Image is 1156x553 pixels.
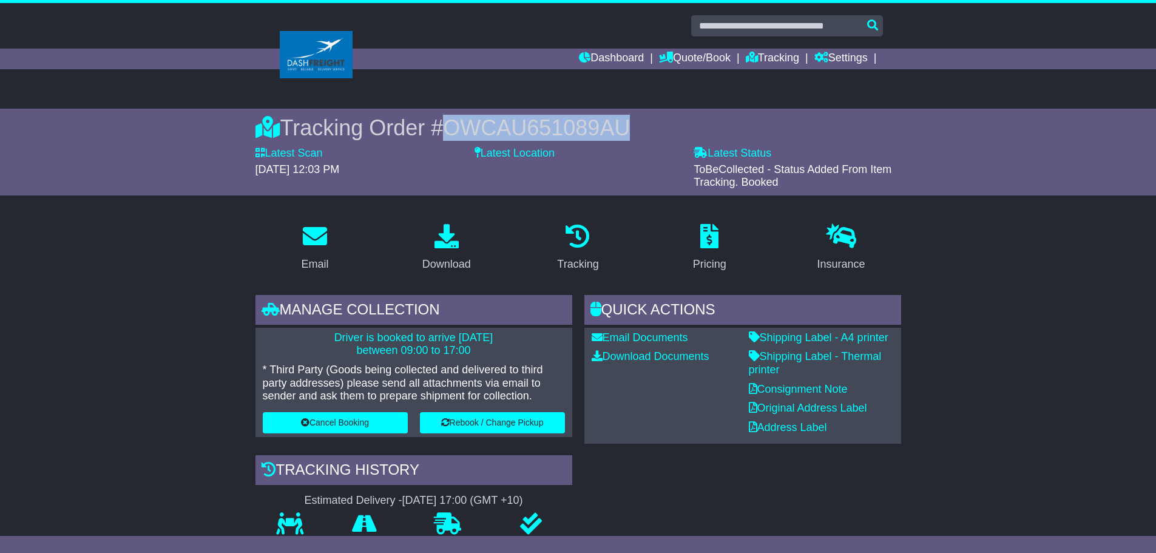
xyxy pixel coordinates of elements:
label: Latest Status [694,147,771,160]
a: Dashboard [579,49,644,69]
div: Quick Actions [584,295,901,328]
a: Download [414,220,479,277]
div: Tracking history [255,455,572,488]
div: Manage collection [255,295,572,328]
a: Settings [814,49,868,69]
a: Pricing [685,220,734,277]
div: Tracking Order # [255,115,901,141]
div: Download [422,256,471,273]
a: Download Documents [592,350,709,362]
a: Insurance [810,220,873,277]
a: Consignment Note [749,383,848,395]
p: Driver is booked to arrive [DATE] between 09:00 to 17:00 [263,331,565,358]
a: Shipping Label - A4 printer [749,331,888,344]
span: ToBeCollected - Status Added From Item Tracking. Booked [694,163,891,189]
div: Pricing [693,256,726,273]
a: Tracking [746,49,799,69]
button: Cancel Booking [263,412,408,433]
div: Tracking [557,256,598,273]
a: Address Label [749,421,827,433]
label: Latest Location [475,147,555,160]
a: Email [293,220,336,277]
a: Tracking [549,220,606,277]
a: Quote/Book [659,49,731,69]
div: Insurance [817,256,865,273]
a: Shipping Label - Thermal printer [749,350,882,376]
span: OWCAU651089AU [443,115,630,140]
div: Email [301,256,328,273]
div: Estimated Delivery - [255,494,572,507]
a: Original Address Label [749,402,867,414]
span: [DATE] 12:03 PM [255,163,340,175]
a: Email Documents [592,331,688,344]
button: Rebook / Change Pickup [420,412,565,433]
div: [DATE] 17:00 (GMT +10) [402,494,523,507]
label: Latest Scan [255,147,323,160]
p: * Third Party (Goods being collected and delivered to third party addresses) please send all atta... [263,364,565,403]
